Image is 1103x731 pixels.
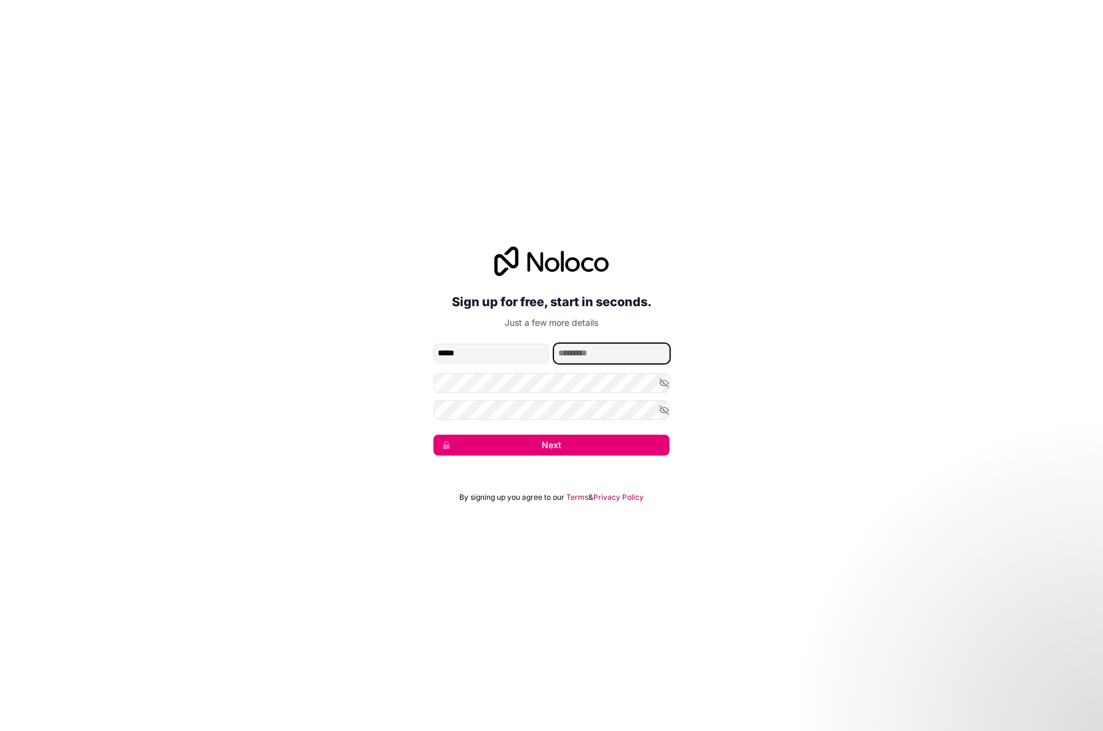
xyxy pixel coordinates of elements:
[588,492,593,502] span: &
[566,492,588,502] a: Terms
[433,344,549,363] input: given-name
[593,492,644,502] a: Privacy Policy
[433,373,670,393] input: Password
[433,400,670,420] input: Confirm password
[459,492,564,502] span: By signing up you agree to our
[433,435,670,456] button: Next
[433,317,670,329] p: Just a few more details
[433,291,670,313] h2: Sign up for free, start in seconds.
[857,639,1103,725] iframe: Intercom notifications message
[554,344,670,363] input: family-name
